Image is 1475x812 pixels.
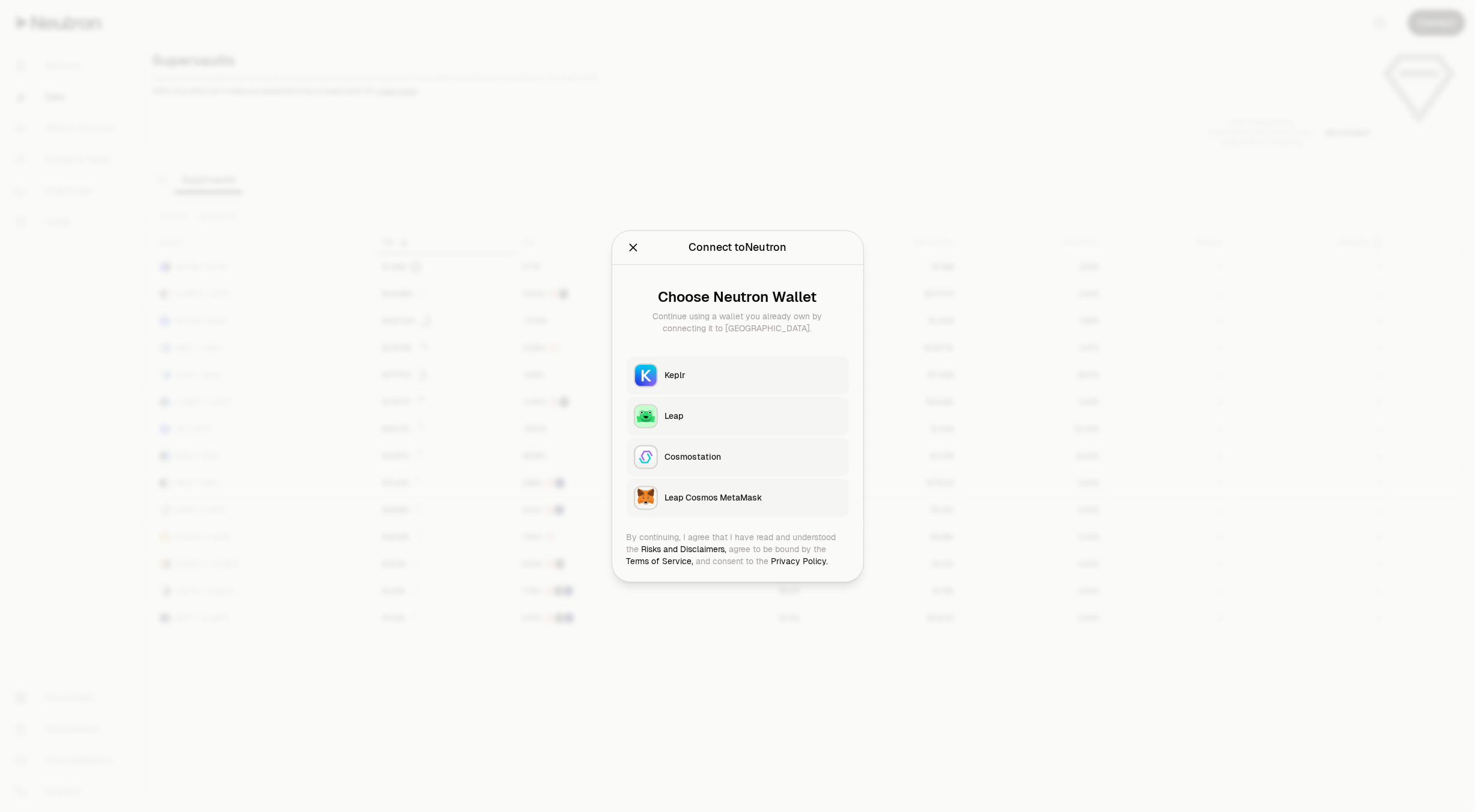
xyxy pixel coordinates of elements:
button: Leap Cosmos MetaMaskLeap Cosmos MetaMask [627,478,849,517]
a: Privacy Policy. [771,556,829,567]
button: LeapLeap [627,397,849,435]
img: Keplr [635,364,657,386]
div: Connect to Neutron [689,239,786,256]
div: By continuing, I agree that I have read and understood the agree to be bound by the and consent t... [627,531,849,567]
button: KeplrKeplr [627,356,849,394]
div: Leap Cosmos MetaMask [665,492,842,504]
img: Leap Cosmos MetaMask [635,487,657,508]
div: Cosmostation [665,451,842,463]
div: Choose Neutron Wallet [636,289,839,305]
button: CosmostationCosmostation [627,438,849,476]
div: Keplr [665,369,842,381]
button: Close [627,239,640,256]
a: Terms of Service, [627,556,694,567]
div: Leap [665,410,842,422]
img: Leap [635,405,657,427]
a: Risks and Disclaimers, [642,544,727,555]
div: Continue using a wallet you already own by connecting it to [GEOGRAPHIC_DATA]. [636,310,839,334]
img: Cosmostation [635,446,657,468]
